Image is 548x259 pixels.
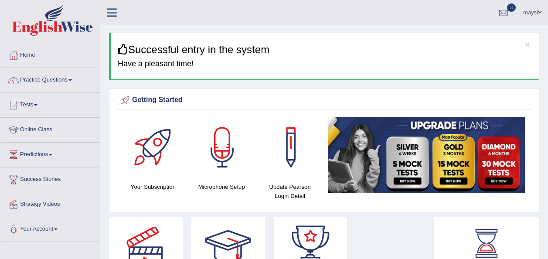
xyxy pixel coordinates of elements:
a: Success Stories [0,167,100,189]
h4: Update Pearson Login Detail [260,182,320,201]
a: Strategy Videos [0,192,100,214]
h4: Microphone Setup [192,182,252,191]
a: Your Account [0,217,100,239]
span: 3 [507,3,516,12]
a: Practice Questions [0,68,100,90]
a: Tests [0,93,100,115]
h3: Successful entry in the system [118,44,532,55]
a: Online Class [0,118,100,140]
a: Home [0,43,100,65]
h4: Your Subscription [123,182,183,191]
div: Getting Started [119,94,529,107]
a: Predictions [0,143,100,164]
h4: Have a pleasant time! [118,60,532,68]
button: × [525,40,530,49]
img: small5.jpg [328,117,525,193]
